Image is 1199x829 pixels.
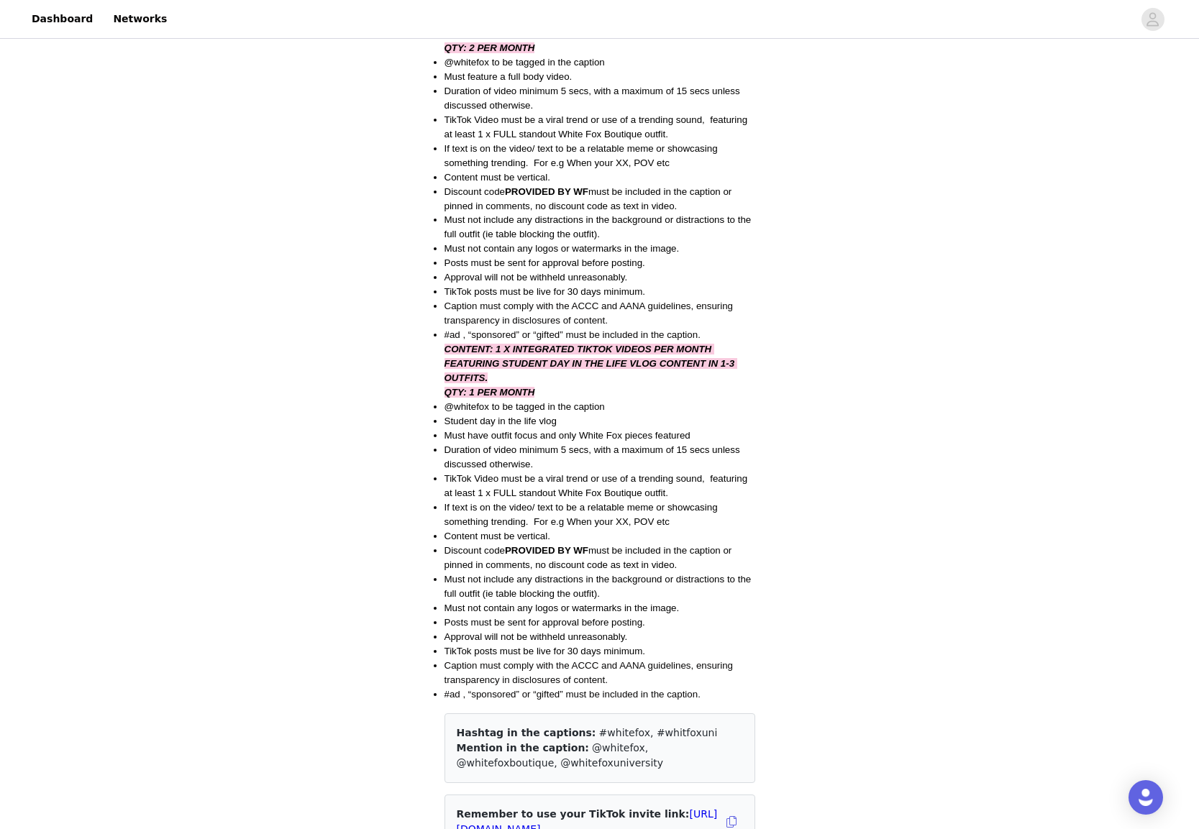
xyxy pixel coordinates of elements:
[445,272,628,283] span: Approval will not be withheld unreasonably.
[445,603,680,613] span: Must not contain any logos or watermarks in the image.
[445,444,743,470] span: Duration of video minimum 5 secs, with a maximum of 15 secs unless discussed otherwise.
[445,401,605,412] span: @whitefox to be tagged in the caption
[445,416,557,426] span: Student day in the life vlog
[445,86,743,111] span: Duration of video minimum 5 secs, with a maximum of 15 secs unless discussed otherwise.
[1129,780,1163,815] div: Open Intercom Messenger
[445,617,645,628] span: Posts must be sent for approval before posting.
[1146,8,1159,31] div: avatar
[505,545,588,556] span: PROVIDED BY WF
[445,344,737,383] span: CONTENT: 1 X INTEGRATED TIKTOK VIDEOS PER MONTH FEATURING STUDENT DAY IN THE LIFE VLOG CONTENT IN...
[599,727,718,738] span: #whitefox, #whitfoxuni
[445,186,505,197] span: Discount code
[445,502,721,527] span: If text is on the video/ text to be a relatable meme or showcasing something trending. For e.g Wh...
[445,301,734,326] span: Caption must comply with the ACCC and AANA guidelines, ensuring transparency in disclosures of co...
[457,742,589,754] span: Mention in the caption:
[445,243,680,254] span: Must not contain any logos or watermarks in the image.
[445,114,750,139] span: TikTok Video must be a viral trend or use of a trending sound, featuring at least 1 x FULL stando...
[445,186,735,211] span: must be included in the caption or pinned in comments, no discount code as text in video.
[104,3,175,35] a: Networks
[445,473,750,498] span: TikTok Video must be a viral trend or use of a trending sound, featuring at least 1 x FULL stando...
[445,71,573,82] span: Must feature a full body video.
[445,646,646,656] span: TikTok posts must be live for 30 days minimum.
[505,186,588,197] span: PROVIDED BY WF
[445,143,721,168] span: If text is on the video/ text to be a relatable meme or showcasing something trending. For e.g Wh...
[445,531,550,541] span: Content must be vertical.
[445,214,754,239] span: Must not include any distractions in the background or distractions to the full outfit (ie table ...
[445,172,550,183] span: Content must be vertical.
[445,387,535,398] span: QTY: 1 PER MONTH
[445,631,628,642] span: Approval will not be withheld unreasonably.
[445,329,701,340] span: #ad , “sponsored” or “gifted” must be included in the caption.
[445,257,645,268] span: Posts must be sent for approval before posting.
[445,574,754,599] span: Must not include any distractions in the background or distractions to the full outfit (ie table ...
[23,3,101,35] a: Dashboard
[445,545,735,570] span: must be included in the caption or pinned in comments, no discount code as text in video.
[457,727,596,738] span: Hashtag in the captions:
[457,742,664,769] span: @whitefox, @whitefoxboutique, @whitefoxuniversity
[445,545,505,556] span: Discount code
[445,660,734,685] span: Caption must comply with the ACCC and AANA guidelines, ensuring transparency in disclosures of co...
[445,689,701,700] span: #ad , “sponsored” or “gifted” must be included in the caption.
[445,57,605,68] span: @whitefox to be tagged in the caption
[445,286,646,297] span: TikTok posts must be live for 30 days minimum.
[445,430,690,441] span: Must have outfit focus and only White Fox pieces featured
[445,42,535,53] span: QTY: 2 PER MONTH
